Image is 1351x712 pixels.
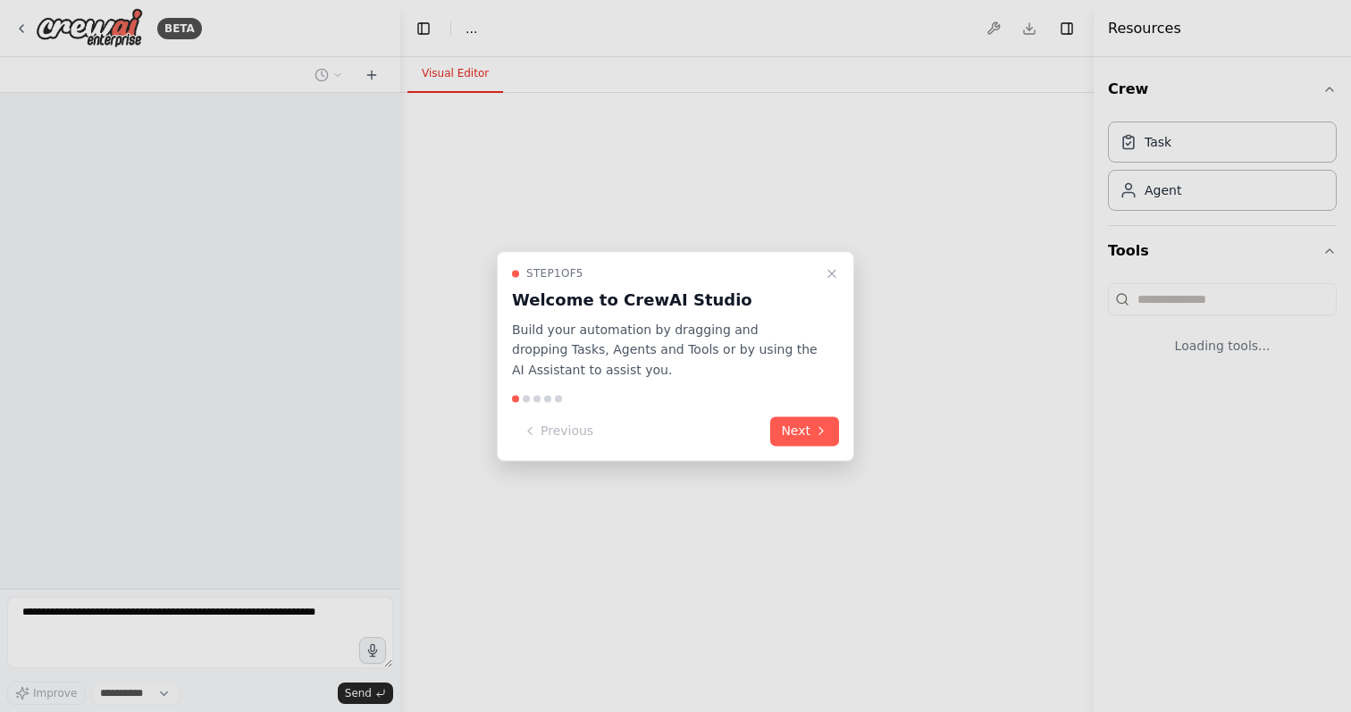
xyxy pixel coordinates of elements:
[526,266,583,281] span: Step 1 of 5
[770,416,839,446] button: Next
[512,288,818,313] h3: Welcome to CrewAI Studio
[411,16,436,41] button: Hide left sidebar
[512,416,604,446] button: Previous
[821,263,843,284] button: Close walkthrough
[512,320,818,381] p: Build your automation by dragging and dropping Tasks, Agents and Tools or by using the AI Assista...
